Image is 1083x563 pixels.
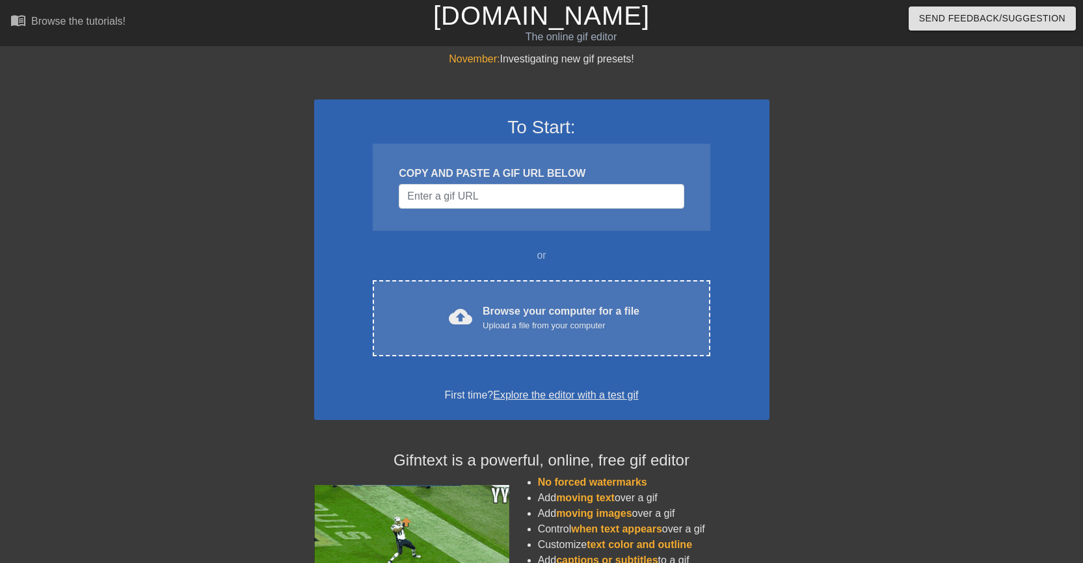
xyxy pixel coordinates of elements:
span: moving text [556,492,615,503]
div: COPY AND PASTE A GIF URL BELOW [399,166,684,181]
a: Browse the tutorials! [10,12,126,33]
li: Customize [538,537,769,553]
li: Control over a gif [538,521,769,537]
a: [DOMAIN_NAME] [433,1,650,30]
button: Send Feedback/Suggestion [909,7,1076,31]
span: when text appears [571,523,662,534]
h3: To Start: [331,116,753,138]
div: Upload a file from your computer [483,319,639,332]
div: Investigating new gif presets! [314,51,769,67]
span: text color and outline [587,539,692,550]
div: Browse your computer for a file [483,304,639,332]
div: First time? [331,387,753,403]
span: moving images [556,508,632,519]
a: Explore the editor with a test gif [493,389,638,400]
li: Add over a gif [538,506,769,521]
div: or [348,248,736,263]
div: The online gif editor [368,29,775,45]
li: Add over a gif [538,490,769,506]
span: cloud_upload [449,305,472,328]
span: menu_book [10,12,26,28]
div: Browse the tutorials! [31,16,126,27]
span: No forced watermarks [538,477,647,488]
span: November: [449,53,500,64]
span: Send Feedback/Suggestion [919,10,1065,27]
h4: Gifntext is a powerful, online, free gif editor [314,451,769,470]
input: Username [399,184,684,209]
